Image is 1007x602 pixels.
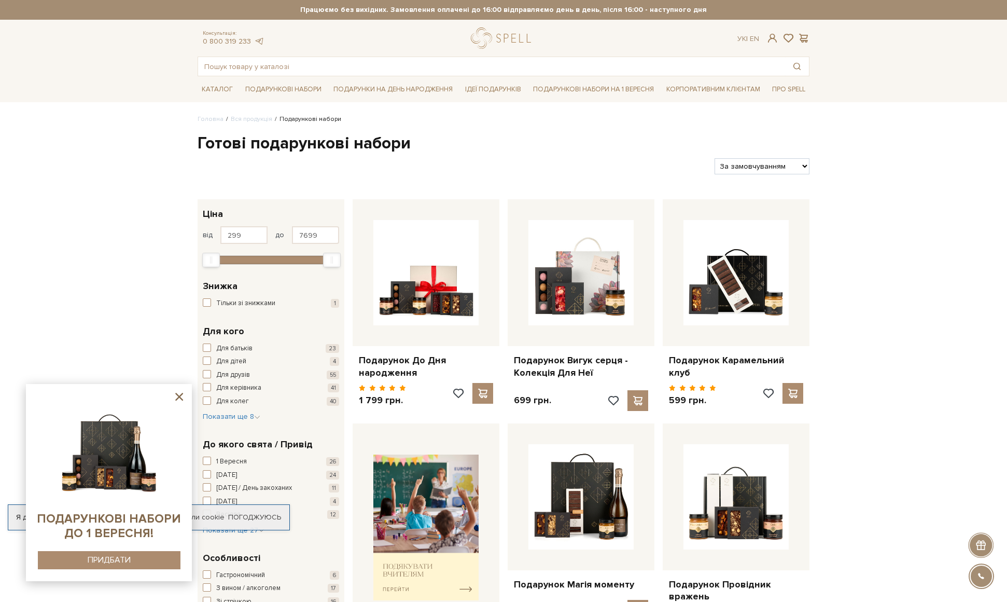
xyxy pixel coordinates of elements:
[203,412,260,422] button: Показати ще 8
[514,579,648,591] a: Подарунок Магія моменту
[231,115,272,123] a: Вся продукція
[203,583,339,594] button: З вином / алкоголем 17
[216,570,265,581] span: Гастрономічний
[241,81,326,98] a: Подарункові набори
[8,513,289,522] div: Я дозволяю [DOMAIN_NAME] використовувати
[326,457,339,466] span: 26
[329,81,457,98] a: Подарунки на День народження
[198,133,809,155] h1: Готові подарункові набори
[373,455,479,600] img: banner
[203,298,339,309] button: Тільки зі знижками 1
[203,357,339,367] button: Для дітей 4
[328,384,339,392] span: 41
[216,457,247,467] span: 1 Вересня
[216,583,281,594] span: З вином / алкоголем
[329,484,339,492] span: 11
[359,394,406,406] p: 1 799 грн.
[272,115,341,124] li: Подарункові набори
[202,253,220,267] div: Min
[203,370,339,380] button: Для друзів 55
[198,115,223,123] a: Головна
[514,394,551,406] p: 699 грн.
[323,253,341,267] div: Max
[203,483,339,494] button: [DATE] / День закоханих 11
[203,470,339,481] button: [DATE] 24
[203,30,264,37] span: Консультація:
[529,80,658,98] a: Подарункові набори на 1 Вересня
[669,394,716,406] p: 599 грн.
[203,497,339,507] button: [DATE] 4
[461,81,525,98] a: Ідеї подарунків
[228,513,281,522] a: Погоджуюсь
[203,551,260,565] span: Особливості
[203,207,223,221] span: Ціна
[737,34,759,44] div: Ук
[330,497,339,506] span: 4
[216,483,292,494] span: [DATE] / День закоханих
[471,28,536,49] a: logo
[514,354,648,379] a: Подарунок Вигук серця - Колекція Для Неї
[203,230,213,240] span: від
[203,437,313,451] span: До якого свята / Привід
[330,571,339,580] span: 6
[216,383,261,393] span: Для керівника
[326,471,339,480] span: 24
[216,298,275,309] span: Тільки зі знижками
[326,344,339,353] span: 23
[359,354,493,379] a: Подарунок До Дня народження
[203,279,237,293] span: Знижка
[198,57,785,76] input: Пошук товару у каталозі
[203,324,244,338] span: Для кого
[203,526,264,535] span: Показати ще 27
[177,513,225,522] a: файли cookie
[216,370,250,380] span: Для друзів
[216,357,246,367] span: Для дітей
[328,584,339,593] span: 17
[220,226,268,244] input: Ціна
[203,37,251,46] a: 0 800 319 233
[216,396,249,407] span: Для колег
[254,37,264,46] a: telegram
[203,344,339,354] button: Для батьків 23
[331,299,339,308] span: 1
[275,230,284,240] span: до
[292,226,339,244] input: Ціна
[198,81,237,98] a: Каталог
[750,34,759,43] a: En
[203,396,339,407] button: Для колег 40
[327,397,339,406] span: 40
[203,457,339,467] button: 1 Вересня 26
[216,470,237,481] span: [DATE]
[662,80,764,98] a: Корпоративним клієнтам
[669,354,803,379] a: Подарунок Карамельний клуб
[216,497,237,507] span: [DATE]
[330,357,339,366] span: 4
[327,371,339,379] span: 55
[203,570,339,581] button: Гастрономічний 6
[203,412,260,421] span: Показати ще 8
[198,5,809,15] strong: Працюємо без вихідних. Замовлення оплачені до 16:00 відправляємо день в день, після 16:00 - насту...
[216,344,253,354] span: Для батьків
[768,81,809,98] a: Про Spell
[327,510,339,519] span: 12
[203,383,339,393] button: Для керівника 41
[785,57,809,76] button: Пошук товару у каталозі
[746,34,748,43] span: |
